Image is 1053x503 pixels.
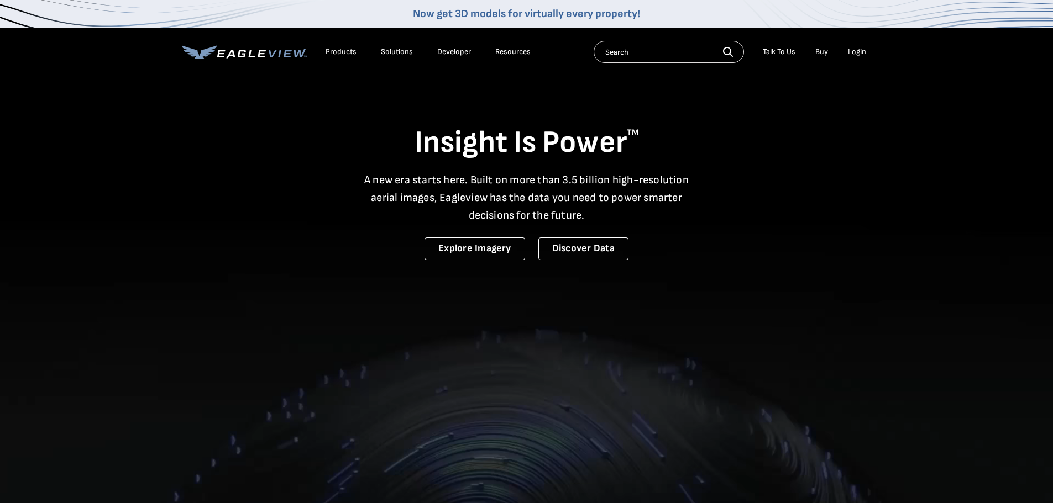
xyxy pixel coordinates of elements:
sup: TM [627,128,639,138]
a: Explore Imagery [425,237,525,260]
div: Talk To Us [763,47,795,57]
input: Search [594,41,744,63]
a: Buy [815,47,828,57]
a: Now get 3D models for virtually every property! [413,7,640,20]
div: Solutions [381,47,413,57]
p: A new era starts here. Built on more than 3.5 billion high-resolution aerial images, Eagleview ha... [358,171,696,224]
div: Login [848,47,866,57]
a: Developer [437,47,471,57]
div: Resources [495,47,531,57]
div: Products [326,47,357,57]
a: Discover Data [538,237,628,260]
h1: Insight Is Power [182,124,872,162]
